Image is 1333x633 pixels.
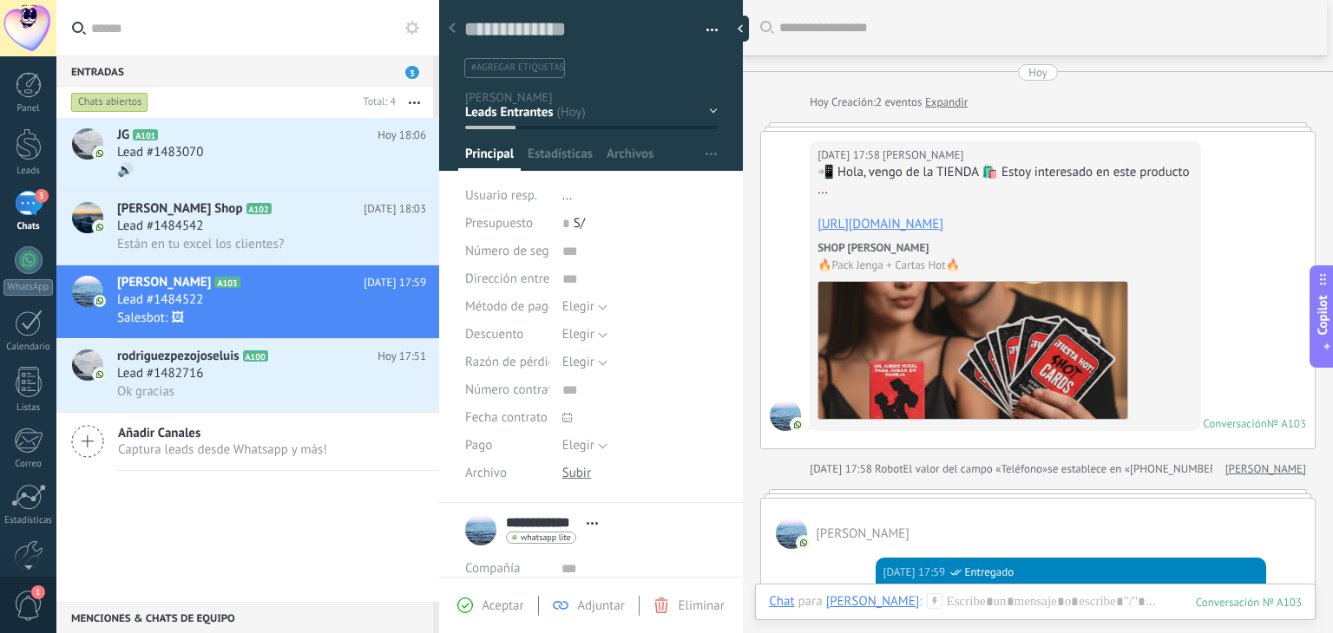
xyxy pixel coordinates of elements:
div: Usuario resp. [465,182,549,210]
span: 1 [31,585,45,599]
div: Menciones & Chats de equipo [56,602,433,633]
div: Panel [3,103,54,114]
span: A100 [243,350,268,362]
span: Archivo [465,467,507,480]
span: Entregado [964,564,1014,581]
div: Hoy [810,94,831,111]
span: Estadísticas [528,146,593,171]
span: [DATE] 17:59 [364,274,426,291]
a: [URL][DOMAIN_NAME] [818,216,943,232]
span: Presupuesto [465,215,533,232]
span: Luis Arevalo [816,525,909,542]
span: [PERSON_NAME] Shop [117,200,243,218]
span: Lead #1483070 [117,144,203,161]
button: Elegir [562,349,607,376]
span: Luis Arevalo [776,518,807,549]
span: [DATE] 18:03 [364,200,426,218]
span: Elegir [562,326,594,343]
div: Ocultar [732,16,749,42]
a: avatariconrodriguezpezojoseluisA100Hoy 17:51Lead #1482716Ok gracias [56,339,439,412]
div: Fecha contrato [465,404,549,432]
span: Principal [465,146,514,171]
a: Expandir [925,94,968,111]
div: Entradas [56,55,433,87]
span: whatsapp lite [521,533,571,542]
span: A103 [214,277,240,288]
span: Copilot [1314,296,1331,336]
a: avataricon[PERSON_NAME] ShopA102[DATE] 18:03Lead #1484542Están en tu excel los clientes? [56,192,439,264]
div: Archivo [465,460,549,487]
span: S/ [574,215,585,232]
button: Elegir [562,321,607,349]
div: Descuento [465,321,549,349]
span: Elegir [562,437,594,454]
a: [PERSON_NAME] [1225,460,1306,478]
span: Elegir [562,298,594,315]
div: Presupuesto [465,210,549,238]
div: Conversación [1203,416,1267,431]
span: A101 [133,129,158,140]
div: Número de seguimiento [465,238,549,265]
a: SHOP [PERSON_NAME] [818,240,929,255]
div: Creación: [810,94,968,111]
span: Lead #1484542 [117,218,203,235]
span: Luis Arevalo [770,400,801,431]
div: WhatsApp [3,279,53,296]
span: se establece en «[PHONE_NUMBER]» [1047,460,1225,478]
span: El valor del campo «Teléfono» [903,460,1048,478]
span: Adjuntar [577,597,625,614]
img: com.amocrm.amocrmwa.svg [791,419,804,431]
button: Más [396,87,433,118]
div: Chats [3,221,54,232]
span: rodriguezpezojoseluis [117,348,240,365]
button: Elegir [562,432,607,460]
span: 🔥Pack Jenga + Cartas Hot🔥 [818,257,1128,274]
a: avataricon[PERSON_NAME]A103[DATE] 17:59Lead #1484522Salesbot: 🖼 [56,265,439,338]
span: Ok gracias [117,383,174,400]
span: Están en tu excel los clientes? [117,236,284,252]
span: Añadir Canales [118,425,327,441]
span: [PERSON_NAME] [117,274,211,291]
div: Razón de pérdida [465,349,549,376]
span: Pago [465,439,492,452]
div: Estadísticas [3,515,54,526]
div: Listas [3,402,54,414]
div: Calendario [3,342,54,353]
span: 2 eventos [876,94,922,111]
span: Archivos [607,146,653,171]
div: Método de pago [465,293,549,321]
span: Lead #1482716 [117,365,203,382]
span: #agregar etiquetas [471,62,564,74]
img: icon [94,221,106,233]
span: ... [562,187,573,204]
span: 3 [35,189,49,203]
span: Hoy 17:51 [378,348,426,365]
div: Total: 4 [357,94,396,111]
span: para [798,593,823,610]
span: Salesbot: 🖼 [117,310,184,326]
span: Robot [875,461,903,476]
div: № A103 [1267,416,1306,431]
a: avatariconJGA101Hoy 18:06Lead #1483070🔊 [56,118,439,191]
span: Elegir [562,354,594,370]
button: Elegir [562,293,607,321]
div: 📲 Hola, vengo de la TIENDA 🛍️ Estoy interesado en este producto ... [818,164,1192,199]
span: Fecha contrato [465,411,548,424]
div: [DATE] 17:58 [810,460,875,478]
img: icon [94,369,106,381]
span: Lead #1484522 [117,291,203,309]
div: [DATE] 17:58 [818,147,883,164]
span: Eliminar [678,597,724,614]
div: Número contrato [465,376,549,404]
span: : [919,593,922,610]
div: Hoy [1028,64,1047,81]
span: Aceptar [482,597,523,614]
span: Dirección entrega [465,272,563,285]
span: 🔊 [117,162,134,179]
div: Compañía [465,555,548,583]
img: icon [94,147,106,160]
div: 'messageContextInfo' is not yet supported. Use your device to view this message. [883,581,1258,616]
img: com.amocrm.amocrmwa.svg [798,537,810,549]
span: JG [117,127,129,144]
span: Luis Arevalo [883,147,963,164]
